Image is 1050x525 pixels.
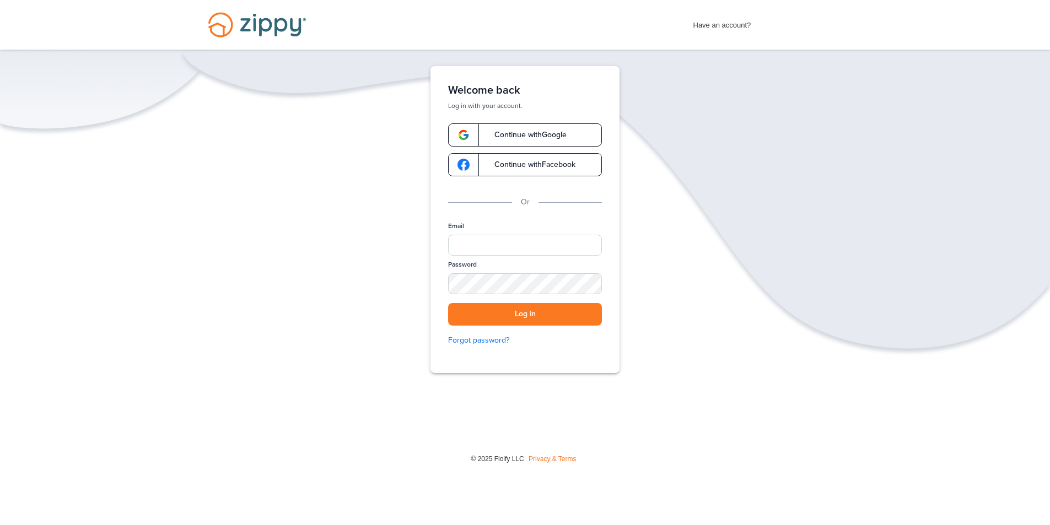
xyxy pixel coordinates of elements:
[471,455,524,463] span: © 2025 Floify LLC
[448,153,602,176] a: google-logoContinue withFacebook
[448,101,602,110] p: Log in with your account.
[448,221,464,231] label: Email
[693,14,751,31] span: Have an account?
[448,235,602,256] input: Email
[448,123,602,147] a: google-logoContinue withGoogle
[448,303,602,326] button: Log in
[483,161,575,169] span: Continue with Facebook
[448,260,477,269] label: Password
[529,455,576,463] a: Privacy & Terms
[521,196,530,208] p: Or
[448,334,602,347] a: Forgot password?
[448,273,602,294] input: Password
[457,159,470,171] img: google-logo
[448,84,602,97] h1: Welcome back
[483,131,567,139] span: Continue with Google
[457,129,470,141] img: google-logo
